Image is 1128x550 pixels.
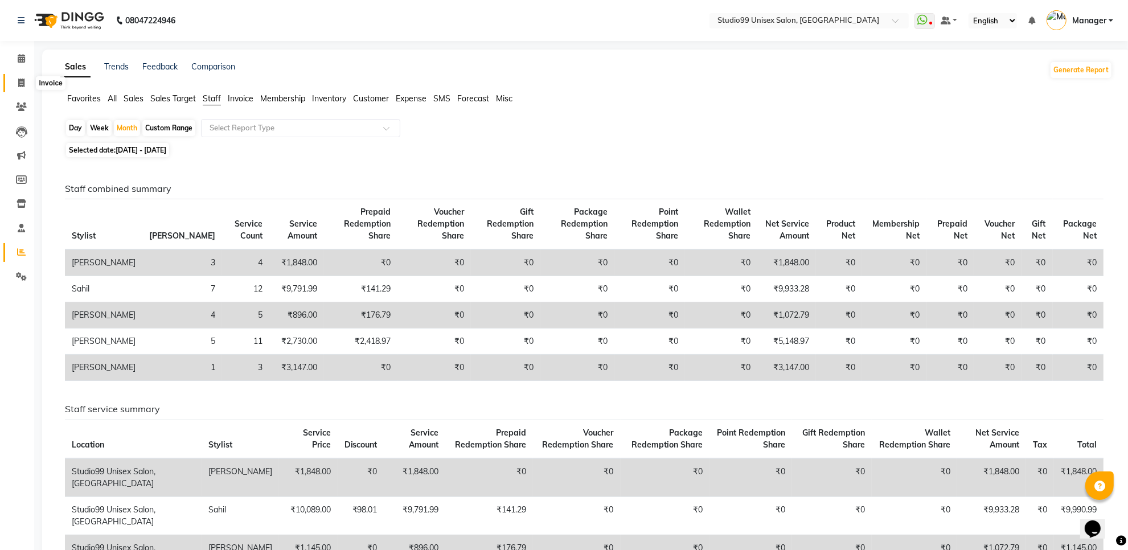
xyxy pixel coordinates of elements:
[269,276,325,302] td: ₹9,791.99
[433,93,450,104] span: SMS
[614,355,685,381] td: ₹0
[269,329,325,355] td: ₹2,730.00
[222,249,269,276] td: 4
[540,302,614,329] td: ₹0
[487,207,534,241] span: Gift Redemption Share
[324,302,397,329] td: ₹176.79
[36,76,65,90] div: Invoice
[614,302,685,329] td: ₹0
[621,496,710,535] td: ₹0
[124,93,143,104] span: Sales
[324,249,397,276] td: ₹0
[957,458,1026,497] td: ₹1,848.00
[1080,504,1117,539] iframe: chat widget
[65,458,202,497] td: Studio99 Unisex Salon, [GEOGRAPHIC_DATA]
[496,93,512,104] span: Misc
[974,302,1022,329] td: ₹0
[142,120,195,136] div: Custom Range
[974,329,1022,355] td: ₹0
[235,219,262,241] span: Service Count
[66,143,169,157] span: Selected date:
[826,219,855,241] span: Product Net
[65,302,142,329] td: [PERSON_NAME]
[324,329,397,355] td: ₹2,418.97
[561,207,608,241] span: Package Redemption Share
[324,355,397,381] td: ₹0
[202,458,279,497] td: [PERSON_NAME]
[303,428,331,450] span: Service Price
[974,355,1022,381] td: ₹0
[975,428,1019,450] span: Net Service Amount
[396,93,426,104] span: Expense
[862,249,926,276] td: ₹0
[685,355,757,381] td: ₹0
[116,146,166,154] span: [DATE] - [DATE]
[455,428,526,450] span: Prepaid Redemption Share
[417,207,464,241] span: Voucher Redemption Share
[104,61,129,72] a: Trends
[222,355,269,381] td: 3
[149,231,215,241] span: [PERSON_NAME]
[533,496,621,535] td: ₹0
[816,329,862,355] td: ₹0
[409,428,438,450] span: Service Amount
[704,207,750,241] span: Wallet Redemption Share
[937,219,967,241] span: Prepaid Net
[927,276,974,302] td: ₹0
[312,93,346,104] span: Inventory
[765,219,809,241] span: Net Service Amount
[142,302,222,329] td: 4
[87,120,112,136] div: Week
[29,5,107,36] img: logo
[471,302,540,329] td: ₹0
[344,207,391,241] span: Prepaid Redemption Share
[384,458,445,497] td: ₹1,848.00
[974,249,1022,276] td: ₹0
[709,458,792,497] td: ₹0
[757,276,816,302] td: ₹9,933.28
[66,120,85,136] div: Day
[927,329,974,355] td: ₹0
[879,428,950,450] span: Wallet Redemption Share
[862,302,926,329] td: ₹0
[269,302,325,329] td: ₹896.00
[445,496,533,535] td: ₹141.29
[222,302,269,329] td: 5
[260,93,305,104] span: Membership
[228,93,253,104] span: Invoice
[457,93,489,104] span: Forecast
[862,329,926,355] td: ₹0
[288,219,317,241] span: Service Amount
[338,496,384,535] td: ₹98.01
[1022,302,1052,329] td: ₹0
[1053,302,1104,329] td: ₹0
[65,276,142,302] td: Sahil
[65,404,1104,414] h6: Staff service summary
[397,355,471,381] td: ₹0
[709,496,792,535] td: ₹0
[757,329,816,355] td: ₹5,148.97
[1022,355,1052,381] td: ₹0
[191,61,235,72] a: Comparison
[816,302,862,329] td: ₹0
[1072,15,1106,27] span: Manager
[60,57,91,77] a: Sales
[150,93,196,104] span: Sales Target
[384,496,445,535] td: ₹9,791.99
[142,276,222,302] td: 7
[72,231,96,241] span: Stylist
[1047,10,1067,30] img: Manager
[397,302,471,329] td: ₹0
[543,428,614,450] span: Voucher Redemption Share
[142,355,222,381] td: 1
[957,496,1026,535] td: ₹9,933.28
[816,276,862,302] td: ₹0
[862,355,926,381] td: ₹0
[1022,276,1052,302] td: ₹0
[65,249,142,276] td: [PERSON_NAME]
[1026,458,1054,497] td: ₹0
[269,355,325,381] td: ₹3,147.00
[72,440,104,450] span: Location
[614,276,685,302] td: ₹0
[65,355,142,381] td: [PERSON_NAME]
